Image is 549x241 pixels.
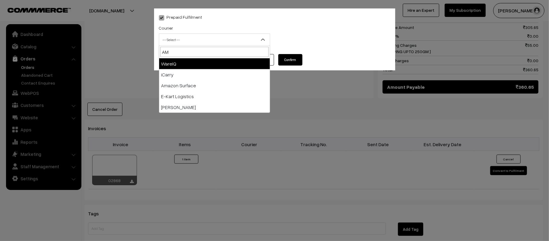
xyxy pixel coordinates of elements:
[159,14,202,20] label: Prepaid Fulfilment
[159,102,270,113] li: [PERSON_NAME]
[159,69,270,80] li: iCarry
[278,54,302,66] button: Confirm
[159,34,270,46] span: -- Select --
[159,34,270,45] span: -- Select --
[159,91,270,102] li: E-Kart Logistics
[159,80,270,91] li: Amazon Surface
[159,58,270,69] li: WareIQ
[159,25,173,31] label: Courier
